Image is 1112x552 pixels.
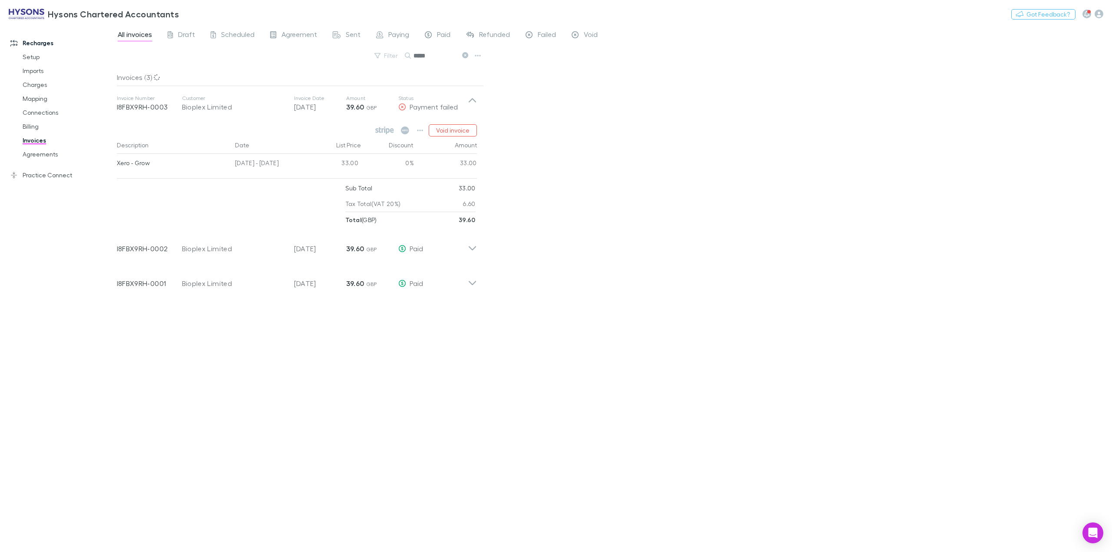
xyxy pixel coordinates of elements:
button: Got Feedback? [1011,9,1076,20]
div: Open Intercom Messenger [1082,522,1103,543]
span: Paying [388,30,409,41]
p: 6.60 [463,196,475,212]
h3: Hysons Chartered Accountants [48,9,179,19]
a: Agreements [14,147,124,161]
span: Payment failed [410,103,458,111]
span: Paid [410,279,423,287]
a: Connections [14,106,124,120]
strong: 39.60 [346,103,364,111]
span: GBP [366,104,377,111]
div: I8FBX9RH-0001Bioplex Limited[DATE]39.60 GBPPaid [110,263,484,297]
img: Hysons Chartered Accountants's Logo [9,9,44,19]
p: Invoice Number [117,95,182,102]
div: Invoice NumberI8FBX9RH-0003CustomerBioplex LimitedInvoice Date[DATE]Amount39.60 GBPStatusPayment ... [110,86,484,121]
span: Draft [178,30,195,41]
p: [DATE] [294,278,346,289]
strong: 39.60 [346,244,364,253]
div: Bioplex Limited [182,278,285,289]
span: Scheduled [221,30,255,41]
span: Sent [346,30,361,41]
span: GBP [366,281,377,287]
strong: 39.60 [346,279,364,288]
span: Failed [538,30,556,41]
button: Filter [370,50,403,61]
div: Bioplex Limited [182,243,285,254]
a: Charges [14,78,124,92]
div: Xero - Grow [117,154,228,172]
p: I8FBX9RH-0003 [117,102,182,112]
a: Hysons Chartered Accountants [3,3,184,24]
p: Sub Total [345,180,373,196]
p: Tax Total (VAT 20%) [345,196,401,212]
a: Invoices [14,133,124,147]
span: Agreement [281,30,317,41]
span: GBP [366,246,377,253]
p: I8FBX9RH-0001 [117,278,182,289]
p: [DATE] [294,102,346,112]
div: [DATE] - [DATE] [232,154,310,175]
div: 0% [362,154,414,175]
a: Mapping [14,92,124,106]
div: I8FBX9RH-0002Bioplex Limited[DATE]39.60 GBPPaid [110,228,484,263]
p: Amount [346,95,398,102]
a: Imports [14,64,124,78]
p: I8FBX9RH-0002 [117,243,182,254]
div: 33.00 [414,154,477,175]
p: Invoice Date [294,95,346,102]
span: Paid [437,30,450,41]
a: Recharges [2,36,124,50]
div: Bioplex Limited [182,102,285,112]
span: Void [584,30,598,41]
a: Practice Connect [2,168,124,182]
p: 33.00 [459,180,476,196]
span: All invoices [118,30,152,41]
span: Refunded [479,30,510,41]
p: Customer [182,95,285,102]
a: Setup [14,50,124,64]
p: [DATE] [294,243,346,254]
p: Status [398,95,468,102]
strong: Total [345,216,362,223]
strong: 39.60 [459,216,476,223]
div: 33.00 [310,154,362,175]
p: ( GBP ) [345,212,377,228]
a: Billing [14,120,124,133]
button: Void invoice [429,124,477,136]
span: Paid [410,244,423,253]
